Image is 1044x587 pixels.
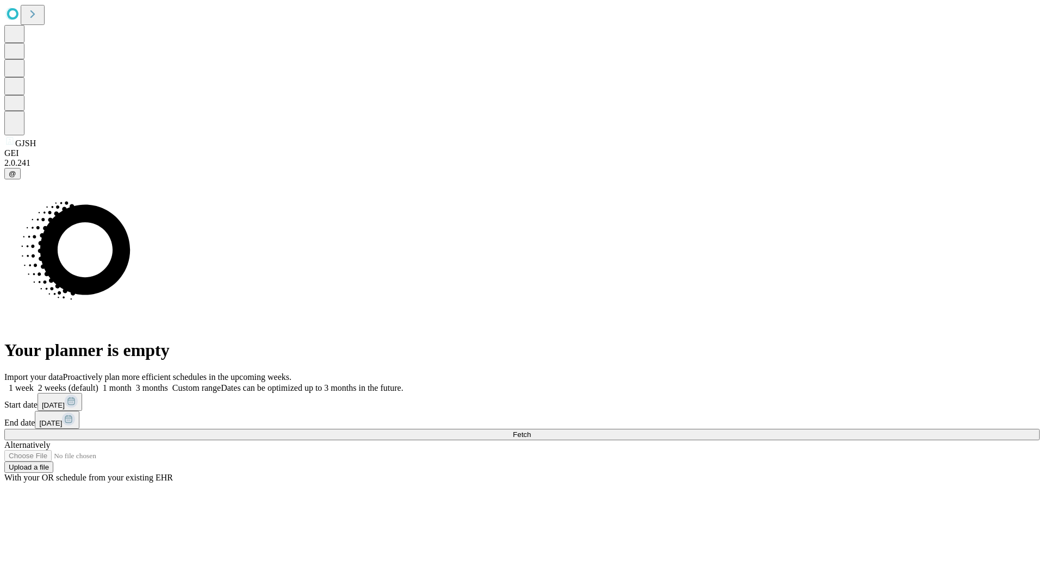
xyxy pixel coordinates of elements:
button: Fetch [4,429,1040,440]
span: Import your data [4,372,63,382]
span: GJSH [15,139,36,148]
span: 1 week [9,383,34,392]
h1: Your planner is empty [4,340,1040,360]
span: Proactively plan more efficient schedules in the upcoming weeks. [63,372,291,382]
div: GEI [4,148,1040,158]
span: Dates can be optimized up to 3 months in the future. [221,383,403,392]
div: 2.0.241 [4,158,1040,168]
span: 1 month [103,383,132,392]
button: Upload a file [4,461,53,473]
span: @ [9,170,16,178]
span: Fetch [513,430,531,439]
button: @ [4,168,21,179]
span: Custom range [172,383,221,392]
span: 2 weeks (default) [38,383,98,392]
span: [DATE] [42,401,65,409]
div: End date [4,411,1040,429]
span: 3 months [136,383,168,392]
span: Alternatively [4,440,50,449]
button: [DATE] [35,411,79,429]
div: Start date [4,393,1040,411]
span: With your OR schedule from your existing EHR [4,473,173,482]
button: [DATE] [38,393,82,411]
span: [DATE] [39,419,62,427]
